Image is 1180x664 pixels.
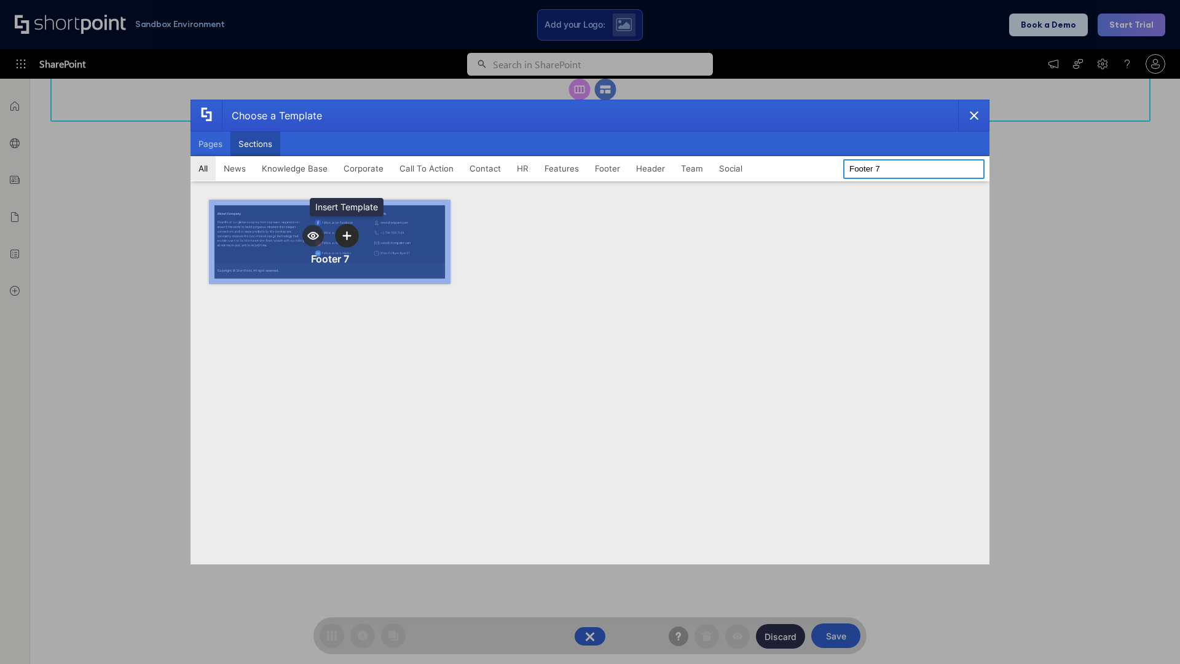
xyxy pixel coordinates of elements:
input: Search [843,159,985,179]
button: Corporate [336,156,391,181]
div: Footer 7 [311,253,349,265]
div: Choose a Template [222,100,322,131]
button: Features [537,156,587,181]
button: Footer [587,156,628,181]
button: Knowledge Base [254,156,336,181]
button: News [216,156,254,181]
button: HR [509,156,537,181]
button: Sections [230,132,280,156]
button: Team [673,156,711,181]
button: Contact [462,156,509,181]
button: Pages [191,132,230,156]
button: Header [628,156,673,181]
button: Social [711,156,750,181]
button: Call To Action [391,156,462,181]
div: template selector [191,100,989,564]
button: All [191,156,216,181]
iframe: Chat Widget [1119,605,1180,664]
